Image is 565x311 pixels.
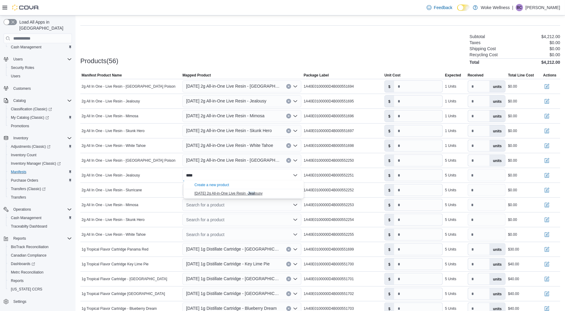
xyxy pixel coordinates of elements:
p: $0.00 [550,40,560,45]
label: units [490,288,506,300]
span: Customers [11,85,72,92]
span: 1A40E0100000D4B000551697 [304,128,354,133]
span: BioTrack Reconciliation [8,243,72,251]
button: Open list of options [293,128,298,133]
div: $0.00 [508,99,517,104]
button: Canadian Compliance [6,251,74,260]
button: Open list of options [293,262,298,267]
label: $ [385,140,394,151]
span: Reports [11,235,72,242]
div: 1 Units [445,99,456,104]
a: Transfers (Classic) [8,185,48,193]
span: 2g All In One - Live Resin - White Tahoe [82,232,146,237]
span: Manifest Product Name [82,73,122,78]
span: Settings [13,299,26,304]
span: Reports [8,277,72,284]
span: [DATE] 1g Distillate Cartridge - [GEOGRAPHIC_DATA] [186,275,280,282]
button: Open list of options [293,114,298,118]
label: units [490,258,506,270]
a: Transfers [8,194,28,201]
span: 2g All In One - Live Resin - Skunk Hero [82,128,145,133]
span: Inventory [11,134,72,142]
a: My Catalog (Classic) [8,114,51,121]
span: [DATE] 1g Distillate Cartridge - Key Lime Pie [186,260,270,267]
img: Cova [12,5,39,11]
span: Users [11,56,72,63]
span: Catalog [11,97,72,104]
a: Customers [11,85,33,92]
button: Inventory Count [6,151,74,159]
span: Canadian Compliance [8,252,72,259]
label: $ [385,258,394,270]
a: Inventory Manager (Classic) [8,160,63,167]
div: 5 Units [445,173,456,178]
span: [DATE] 2g All-in-One Live Resin - White Tahoe [186,142,273,149]
h4: Total [470,60,479,65]
div: 5 Units [445,158,456,163]
label: $ [385,110,394,122]
h6: Shipping Cost [470,46,496,51]
div: 5 Units [445,306,456,311]
span: Traceabilty Dashboard [11,224,47,229]
span: 2g All In One - Live Resin - White Tahoe [82,143,146,148]
h6: Taxes [470,40,481,45]
span: Transfers [11,195,26,200]
span: Transfers (Classic) [11,186,46,191]
button: Customers [1,84,74,93]
a: Cash Management [8,214,44,222]
label: $ [385,199,394,211]
div: $0.00 [508,217,517,222]
span: Customers [13,86,31,91]
span: Classification (Classic) [11,107,52,112]
span: 1A40E0100000D4B000552252 [304,188,354,193]
span: Feedback [434,5,452,11]
div: 5 Units [445,291,456,296]
button: Clear input [286,128,291,133]
span: Users [11,74,20,79]
span: 2g All In One - Live Resin - Jealousy [82,173,140,178]
span: Adjustments (Classic) [11,144,50,149]
a: Cash Management [8,44,44,51]
span: 2g All In One - Live Resin - [GEOGRAPHIC_DATA] Poison [82,158,175,163]
p: $0.00 [550,52,560,57]
button: Open list of options [293,306,298,311]
div: $40.00 [508,262,519,267]
span: Purchase Orders [11,178,38,183]
span: Classification (Classic) [8,105,72,113]
span: Inventory Manager (Classic) [8,160,72,167]
button: Open list of options [293,232,298,237]
label: $ [385,244,394,255]
span: Manifests [11,170,26,174]
button: Clear input [286,247,291,252]
p: $0.00 [550,46,560,51]
span: [DATE] 2g All-in-One Live Resin - Jealousy [186,97,266,105]
a: Reports [8,277,26,284]
div: 5 Units [445,202,456,207]
span: 1A40E0100000D4B000551701 [304,277,354,281]
span: Transfers [8,194,72,201]
h6: Subtotal [470,34,485,39]
span: [DATE] 1g Distillate Cartridge - [GEOGRAPHIC_DATA] Red [186,245,280,253]
label: $ [385,229,394,240]
label: units [490,244,506,255]
span: Reports [13,236,26,241]
div: $40.00 [508,291,519,296]
label: units [490,81,506,92]
button: Inventory [11,134,30,142]
span: 2g All In One - Live Resin - Slurricane [82,188,142,193]
button: Cash Management [6,214,74,222]
span: Inventory [13,136,28,141]
div: $0.00 [508,84,517,89]
button: Inventory [1,134,74,142]
button: Open list of options [293,84,298,89]
button: Create a new product [194,183,229,187]
button: Manifests [6,168,74,176]
div: $0.00 [508,232,517,237]
button: Operations [1,205,74,214]
a: Adjustments (Classic) [8,143,53,150]
span: 1g Tropical Flavor Cartridge Key Lime Pie [82,262,149,267]
button: Promotions [6,122,74,130]
button: Clear input [286,114,291,118]
span: Total Line Cost [508,73,534,78]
